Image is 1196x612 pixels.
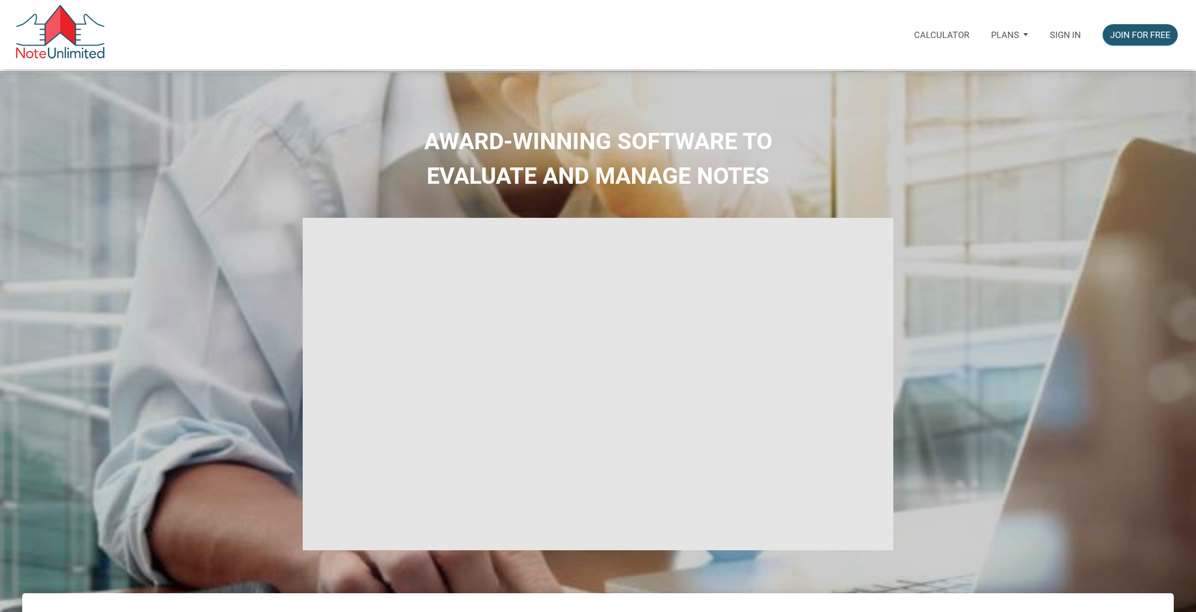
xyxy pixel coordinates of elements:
div: Join for free [1110,28,1170,41]
a: Calculator [903,17,980,53]
a: Sign in [1039,17,1092,53]
p: Sign in [1050,30,1081,40]
a: Plans [980,17,1039,53]
button: Join for free [1103,24,1178,45]
iframe: NoteUnlimited [303,218,893,550]
p: Plans [991,30,1019,40]
p: Calculator [914,30,969,40]
a: Join for free [1092,17,1189,53]
h2: AWARD-WINNING SOFTWARE TO EVALUATE AND MANAGE NOTES [7,124,1189,193]
button: Plans [980,17,1039,52]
